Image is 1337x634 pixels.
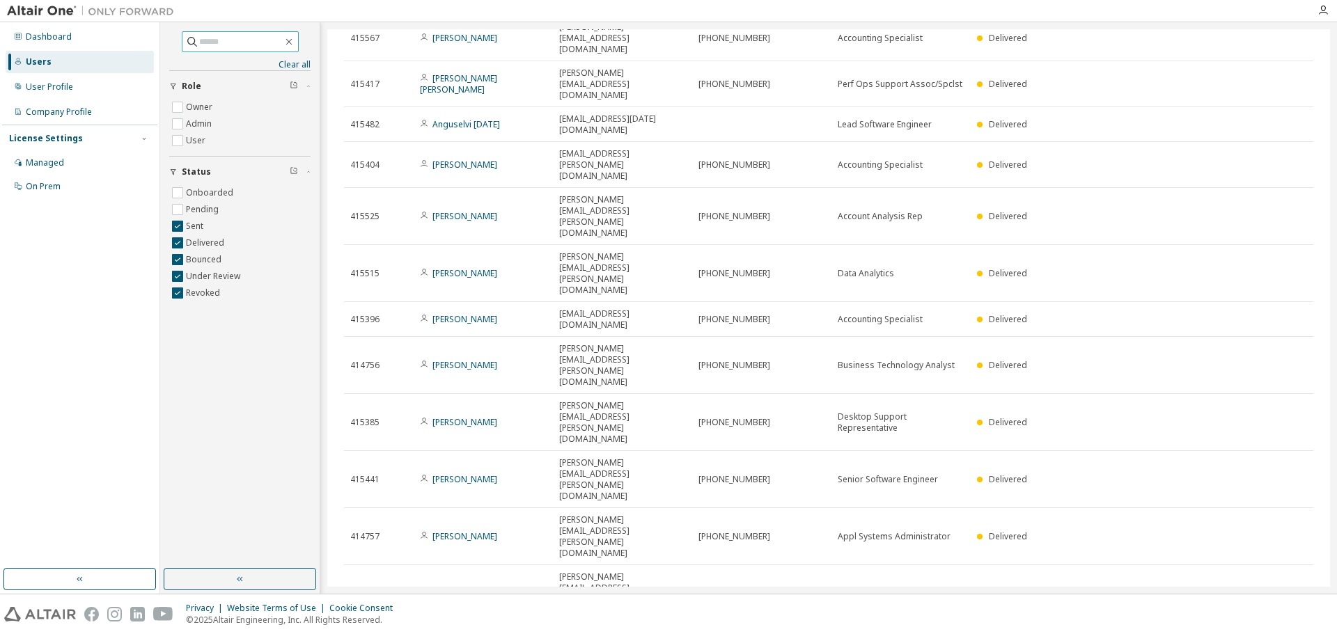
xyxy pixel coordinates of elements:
[290,166,298,177] span: Clear filter
[26,81,73,93] div: User Profile
[698,33,770,44] span: [PHONE_NUMBER]
[84,607,99,621] img: facebook.svg
[989,78,1027,90] span: Delivered
[698,79,770,90] span: [PHONE_NUMBER]
[838,33,923,44] span: Accounting Specialist
[432,32,497,44] a: [PERSON_NAME]
[559,457,686,502] span: [PERSON_NAME][EMAIL_ADDRESS][PERSON_NAME][DOMAIN_NAME]
[698,417,770,428] span: [PHONE_NUMBER]
[186,251,224,268] label: Bounced
[186,603,227,614] div: Privacy
[186,99,215,116] label: Owner
[559,251,686,296] span: [PERSON_NAME][EMAIL_ADDRESS][PERSON_NAME][DOMAIN_NAME]
[7,4,181,18] img: Altair One
[559,68,686,101] span: [PERSON_NAME][EMAIL_ADDRESS][DOMAIN_NAME]
[26,157,64,168] div: Managed
[350,268,380,279] span: 415515
[329,603,401,614] div: Cookie Consent
[838,268,894,279] span: Data Analytics
[26,31,72,42] div: Dashboard
[989,118,1027,130] span: Delivered
[182,81,201,92] span: Role
[559,113,686,136] span: [EMAIL_ADDRESS][DATE][DOMAIN_NAME]
[432,359,497,371] a: [PERSON_NAME]
[989,359,1027,371] span: Delivered
[290,81,298,92] span: Clear filter
[559,343,686,388] span: [PERSON_NAME][EMAIL_ADDRESS][PERSON_NAME][DOMAIN_NAME]
[698,314,770,325] span: [PHONE_NUMBER]
[169,157,311,187] button: Status
[838,79,962,90] span: Perf Ops Support Assoc/Spclst
[186,184,236,201] label: Onboarded
[432,313,497,325] a: [PERSON_NAME]
[432,267,497,279] a: [PERSON_NAME]
[698,211,770,222] span: [PHONE_NUMBER]
[169,71,311,102] button: Role
[350,314,380,325] span: 415396
[989,313,1027,325] span: Delivered
[186,116,214,132] label: Admin
[838,159,923,171] span: Accounting Specialist
[9,133,83,144] div: License Settings
[420,72,497,95] a: [PERSON_NAME] [PERSON_NAME]
[432,473,497,485] a: [PERSON_NAME]
[989,473,1027,485] span: Delivered
[698,531,770,542] span: [PHONE_NUMBER]
[186,132,208,149] label: User
[559,514,686,559] span: [PERSON_NAME][EMAIL_ADDRESS][PERSON_NAME][DOMAIN_NAME]
[989,210,1027,222] span: Delivered
[838,531,951,542] span: Appl Systems Administrator
[432,210,497,222] a: [PERSON_NAME]
[698,268,770,279] span: [PHONE_NUMBER]
[350,360,380,371] span: 414756
[186,268,243,285] label: Under Review
[227,603,329,614] div: Website Terms of Use
[186,235,227,251] label: Delivered
[186,218,206,235] label: Sent
[350,33,380,44] span: 415567
[559,22,686,55] span: [PERSON_NAME][EMAIL_ADDRESS][DOMAIN_NAME]
[838,474,938,485] span: Senior Software Engineer
[432,159,497,171] a: [PERSON_NAME]
[350,79,380,90] span: 415417
[130,607,145,621] img: linkedin.svg
[169,59,311,70] a: Clear all
[698,360,770,371] span: [PHONE_NUMBER]
[26,181,61,192] div: On Prem
[432,118,500,130] a: Anguselvi [DATE]
[989,32,1027,44] span: Delivered
[350,417,380,428] span: 415385
[559,148,686,182] span: [EMAIL_ADDRESS][PERSON_NAME][DOMAIN_NAME]
[989,416,1027,428] span: Delivered
[107,607,122,621] img: instagram.svg
[838,411,964,434] span: Desktop Support Representative
[559,400,686,445] span: [PERSON_NAME][EMAIL_ADDRESS][PERSON_NAME][DOMAIN_NAME]
[559,571,686,616] span: [PERSON_NAME][EMAIL_ADDRESS][PERSON_NAME][DOMAIN_NAME]
[432,530,497,542] a: [PERSON_NAME]
[559,308,686,331] span: [EMAIL_ADDRESS][DOMAIN_NAME]
[26,56,52,68] div: Users
[838,360,955,371] span: Business Technology Analyst
[182,166,211,177] span: Status
[26,106,92,118] div: Company Profile
[989,267,1027,279] span: Delivered
[838,314,923,325] span: Accounting Specialist
[838,119,932,130] span: Lead Software Engineer
[186,285,223,301] label: Revoked
[698,474,770,485] span: [PHONE_NUMBER]
[432,416,497,428] a: [PERSON_NAME]
[989,530,1027,542] span: Delivered
[153,607,173,621] img: youtube.svg
[350,474,380,485] span: 415441
[838,211,923,222] span: Account Analysis Rep
[350,159,380,171] span: 415404
[350,211,380,222] span: 415525
[989,159,1027,171] span: Delivered
[350,531,380,542] span: 414757
[186,614,401,626] p: © 2025 Altair Engineering, Inc. All Rights Reserved.
[4,607,76,621] img: altair_logo.svg
[350,119,380,130] span: 415482
[698,159,770,171] span: [PHONE_NUMBER]
[559,194,686,239] span: [PERSON_NAME][EMAIL_ADDRESS][PERSON_NAME][DOMAIN_NAME]
[186,201,221,218] label: Pending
